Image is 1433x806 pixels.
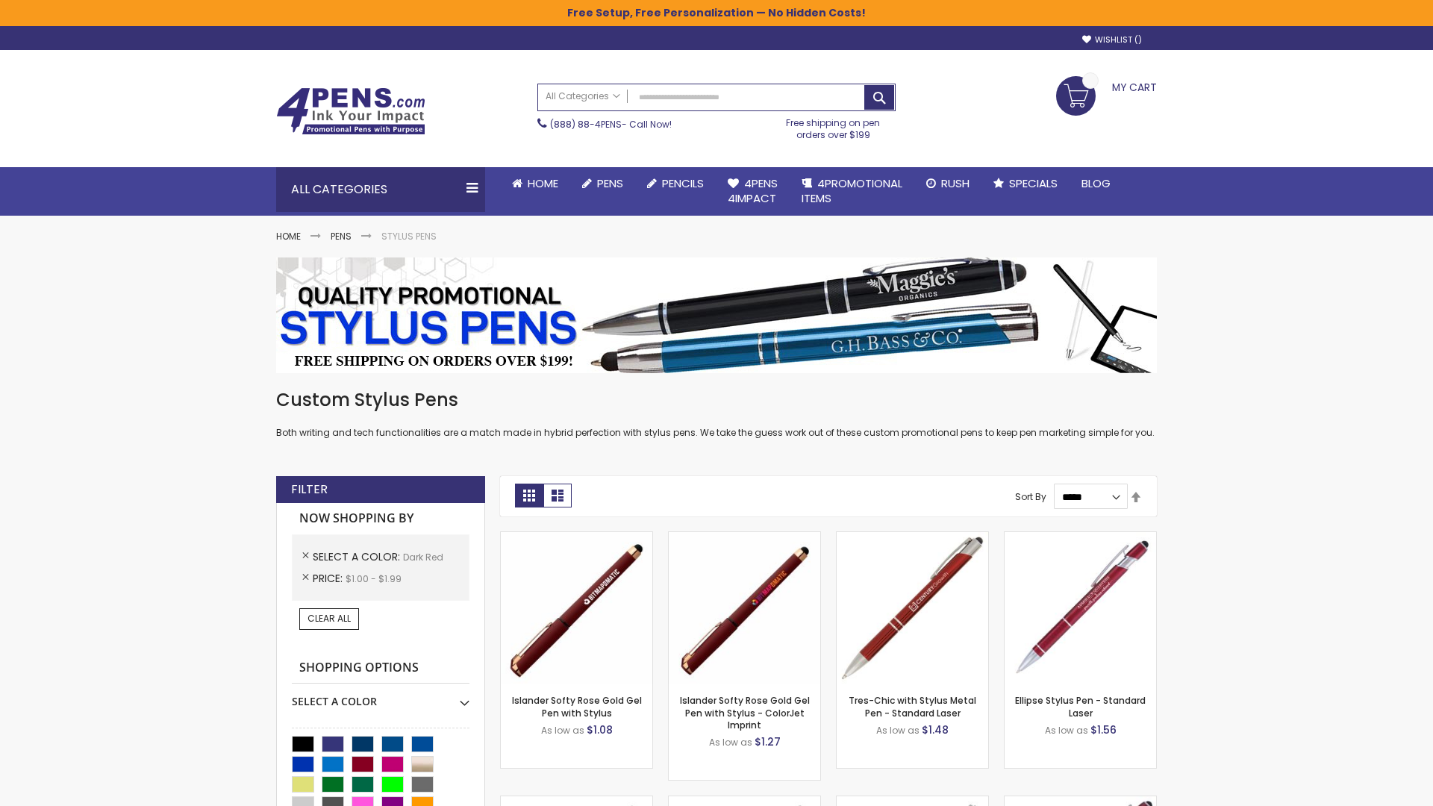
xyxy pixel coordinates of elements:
[313,549,403,564] span: Select A Color
[1045,724,1088,737] span: As low as
[981,167,1070,200] a: Specials
[546,90,620,102] span: All Categories
[528,175,558,191] span: Home
[1005,532,1156,684] img: Ellipse Stylus Pen - Standard Laser-Dark Red
[728,175,778,206] span: 4Pens 4impact
[570,167,635,200] a: Pens
[837,531,988,544] a: Tres-Chic with Stylus Metal Pen - Standard Laser-Dark Red
[276,257,1157,373] img: Stylus Pens
[276,388,1157,412] h1: Custom Stylus Pens
[512,694,642,719] a: Islander Softy Rose Gold Gel Pen with Stylus
[307,612,351,625] span: Clear All
[276,87,425,135] img: 4Pens Custom Pens and Promotional Products
[790,167,914,216] a: 4PROMOTIONALITEMS
[1081,175,1111,191] span: Blog
[1090,722,1117,737] span: $1.56
[292,503,469,534] strong: Now Shopping by
[515,484,543,507] strong: Grid
[1015,694,1146,719] a: Ellipse Stylus Pen - Standard Laser
[501,531,652,544] a: Islander Softy Rose Gold Gel Pen with Stylus-Dark Red
[669,531,820,544] a: Islander Softy Rose Gold Gel Pen with Stylus - ColorJet Imprint-Dark Red
[291,481,328,498] strong: Filter
[680,694,810,731] a: Islander Softy Rose Gold Gel Pen with Stylus - ColorJet Imprint
[299,608,359,629] a: Clear All
[1009,175,1058,191] span: Specials
[1082,34,1142,46] a: Wishlist
[837,532,988,684] img: Tres-Chic with Stylus Metal Pen - Standard Laser-Dark Red
[755,734,781,749] span: $1.27
[669,532,820,684] img: Islander Softy Rose Gold Gel Pen with Stylus - ColorJet Imprint-Dark Red
[331,230,352,243] a: Pens
[1005,531,1156,544] a: Ellipse Stylus Pen - Standard Laser-Dark Red
[550,118,672,131] span: - Call Now!
[403,551,443,563] span: Dark Red
[500,167,570,200] a: Home
[292,684,469,709] div: Select A Color
[914,167,981,200] a: Rush
[313,571,346,586] span: Price
[276,167,485,212] div: All Categories
[1015,490,1046,503] label: Sort By
[876,724,920,737] span: As low as
[346,572,402,585] span: $1.00 - $1.99
[635,167,716,200] a: Pencils
[276,230,301,243] a: Home
[597,175,623,191] span: Pens
[538,84,628,109] a: All Categories
[922,722,949,737] span: $1.48
[802,175,902,206] span: 4PROMOTIONAL ITEMS
[292,652,469,684] strong: Shopping Options
[1070,167,1123,200] a: Blog
[276,388,1157,440] div: Both writing and tech functionalities are a match made in hybrid perfection with stylus pens. We ...
[381,230,437,243] strong: Stylus Pens
[587,722,613,737] span: $1.08
[541,724,584,737] span: As low as
[849,694,976,719] a: Tres-Chic with Stylus Metal Pen - Standard Laser
[941,175,970,191] span: Rush
[709,736,752,749] span: As low as
[550,118,622,131] a: (888) 88-4PENS
[716,167,790,216] a: 4Pens4impact
[501,532,652,684] img: Islander Softy Rose Gold Gel Pen with Stylus-Dark Red
[771,111,896,141] div: Free shipping on pen orders over $199
[662,175,704,191] span: Pencils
